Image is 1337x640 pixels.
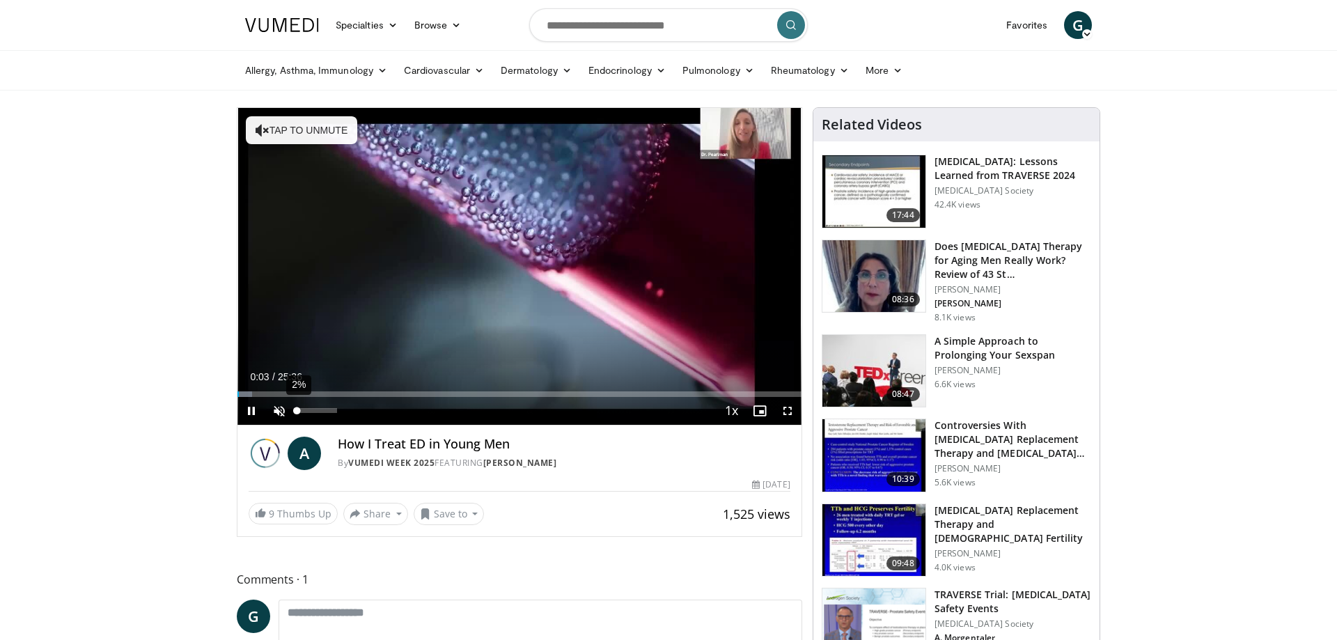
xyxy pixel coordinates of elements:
span: 10:39 [886,472,920,486]
a: Allergy, Asthma, Immunology [237,56,396,84]
p: [PERSON_NAME] [935,463,1091,474]
p: 6.6K views [935,379,976,390]
a: G [237,600,270,633]
img: 418933e4-fe1c-4c2e-be56-3ce3ec8efa3b.150x105_q85_crop-smart_upscale.jpg [822,419,925,492]
div: Progress Bar [237,391,802,397]
a: 10:39 Controversies With [MEDICAL_DATA] Replacement Therapy and [MEDICAL_DATA] Can… [PERSON_NAME]... [822,419,1091,492]
input: Search topics, interventions [529,8,808,42]
div: Volume Level [297,408,336,413]
span: 08:36 [886,292,920,306]
img: c4bd4661-e278-4c34-863c-57c104f39734.150x105_q85_crop-smart_upscale.jpg [822,335,925,407]
a: Rheumatology [763,56,857,84]
div: By FEATURING [338,457,790,469]
a: Cardiovascular [396,56,492,84]
a: [PERSON_NAME] [483,457,557,469]
button: Unmute [265,397,293,425]
video-js: Video Player [237,108,802,426]
button: Enable picture-in-picture mode [746,397,774,425]
span: 25:36 [278,371,302,382]
p: [PERSON_NAME] [935,284,1091,295]
img: Vumedi Week 2025 [249,437,282,470]
h4: How I Treat ED in Young Men [338,437,790,452]
a: 09:48 [MEDICAL_DATA] Replacement Therapy and [DEMOGRAPHIC_DATA] Fertility [PERSON_NAME] 4.0K views [822,504,1091,577]
a: Vumedi Week 2025 [348,457,435,469]
a: Favorites [998,11,1056,39]
a: More [857,56,911,84]
a: Pulmonology [674,56,763,84]
span: 0:03 [250,371,269,382]
a: Endocrinology [580,56,674,84]
p: [PERSON_NAME] [935,298,1091,309]
span: / [272,371,275,382]
a: 08:36 Does [MEDICAL_DATA] Therapy for Aging Men Really Work? Review of 43 St… [PERSON_NAME] [PERS... [822,240,1091,323]
a: Browse [406,11,470,39]
a: 08:47 A Simple Approach to Prolonging Your Sexspan [PERSON_NAME] 6.6K views [822,334,1091,408]
button: Save to [414,503,485,525]
p: 4.0K views [935,562,976,573]
button: Playback Rate [718,397,746,425]
img: 58e29ddd-d015-4cd9-bf96-f28e303b730c.150x105_q85_crop-smart_upscale.jpg [822,504,925,577]
h3: Does [MEDICAL_DATA] Therapy for Aging Men Really Work? Review of 43 St… [935,240,1091,281]
span: 09:48 [886,556,920,570]
span: 08:47 [886,387,920,401]
p: 5.6K views [935,477,976,488]
p: [PERSON_NAME] [935,365,1091,376]
p: [MEDICAL_DATA] Society [935,185,1091,196]
img: 1317c62a-2f0d-4360-bee0-b1bff80fed3c.150x105_q85_crop-smart_upscale.jpg [822,155,925,228]
img: VuMedi Logo [245,18,319,32]
h3: [MEDICAL_DATA]: Lessons Learned from TRAVERSE 2024 [935,155,1091,182]
h4: Related Videos [822,116,922,133]
span: 17:44 [886,208,920,222]
span: 1,525 views [723,506,790,522]
h3: TRAVERSE Trial: [MEDICAL_DATA] Safety Events [935,588,1091,616]
h3: A Simple Approach to Prolonging Your Sexspan [935,334,1091,362]
a: Dermatology [492,56,580,84]
button: Pause [237,397,265,425]
p: 42.4K views [935,199,980,210]
h3: [MEDICAL_DATA] Replacement Therapy and [DEMOGRAPHIC_DATA] Fertility [935,504,1091,545]
div: [DATE] [752,478,790,491]
a: 17:44 [MEDICAL_DATA]: Lessons Learned from TRAVERSE 2024 [MEDICAL_DATA] Society 42.4K views [822,155,1091,228]
span: 9 [269,507,274,520]
p: [MEDICAL_DATA] Society [935,618,1091,630]
p: 8.1K views [935,312,976,323]
button: Share [343,503,408,525]
a: A [288,437,321,470]
h3: Controversies With [MEDICAL_DATA] Replacement Therapy and [MEDICAL_DATA] Can… [935,419,1091,460]
img: 4d4bce34-7cbb-4531-8d0c-5308a71d9d6c.150x105_q85_crop-smart_upscale.jpg [822,240,925,313]
a: G [1064,11,1092,39]
button: Fullscreen [774,397,802,425]
a: Specialties [327,11,406,39]
button: Tap to unmute [246,116,357,144]
p: [PERSON_NAME] [935,548,1091,559]
a: 9 Thumbs Up [249,503,338,524]
span: Comments 1 [237,570,802,588]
